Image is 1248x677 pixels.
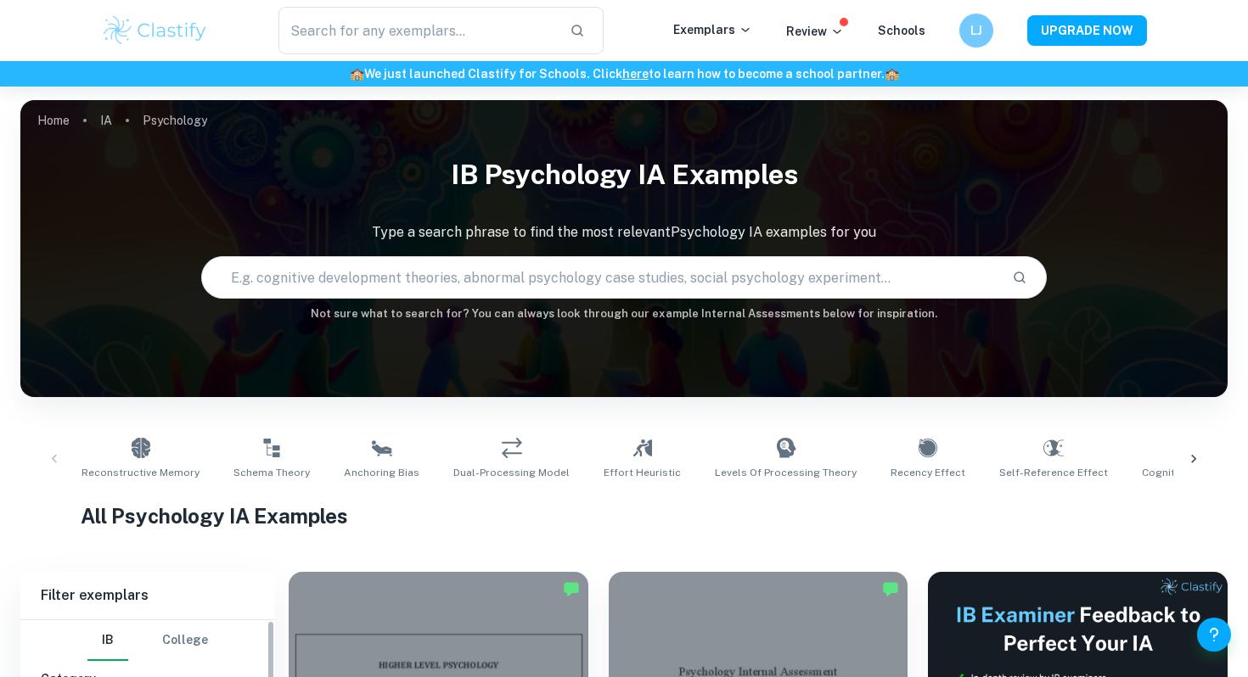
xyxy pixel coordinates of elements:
h6: We just launched Clastify for Schools. Click to learn how to become a school partner. [3,64,1245,83]
button: Help and Feedback [1197,618,1231,652]
button: UPGRADE NOW [1027,15,1147,46]
img: Clastify logo [101,14,209,48]
h6: LJ [967,21,987,40]
button: LJ [959,14,993,48]
a: here [622,67,649,81]
a: Schools [878,24,925,37]
span: 🏫 [885,67,899,81]
span: 🏫 [350,67,364,81]
input: Search for any exemplars... [278,7,556,54]
p: Review [786,22,844,41]
p: Exemplars [673,20,752,39]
